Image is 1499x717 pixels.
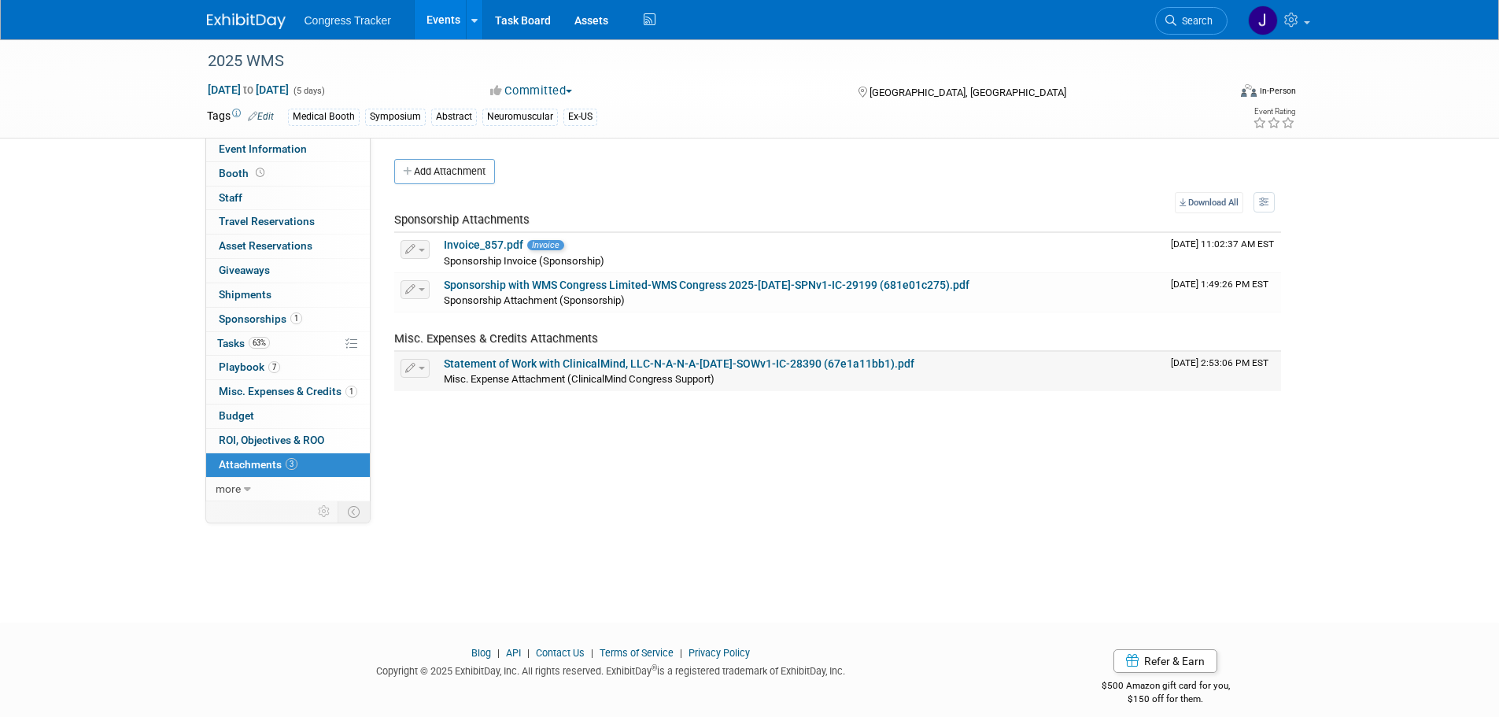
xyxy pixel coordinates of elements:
a: Staff [206,187,370,210]
a: Invoice_857.pdf [444,238,523,251]
span: Playbook [219,360,280,373]
div: $150 off for them. [1039,693,1293,706]
a: Travel Reservations [206,210,370,234]
span: Sponsorship Attachment (Sponsorship) [444,294,625,306]
span: Giveaways [219,264,270,276]
span: 1 [290,312,302,324]
a: Blog [471,647,491,659]
td: Personalize Event Tab Strip [311,501,338,522]
span: | [587,647,597,659]
div: Event Rating [1253,108,1295,116]
span: 7 [268,361,280,373]
a: Sponsorships1 [206,308,370,331]
a: Contact Us [536,647,585,659]
span: (5 days) [292,86,325,96]
span: 3 [286,458,297,470]
div: Abstract [431,109,477,125]
span: Misc. Expenses & Credits [219,385,357,397]
span: Misc. Expenses & Credits Attachments [394,331,598,346]
a: Search [1155,7,1228,35]
a: API [506,647,521,659]
span: | [523,647,534,659]
a: Giveaways [206,259,370,283]
div: Ex-US [563,109,597,125]
div: Event Format [1135,82,1297,105]
span: Shipments [219,288,271,301]
td: Upload Timestamp [1165,233,1281,272]
a: Misc. Expenses & Credits1 [206,380,370,404]
td: Upload Timestamp [1165,273,1281,312]
span: Misc. Expense Attachment (ClinicalMind Congress Support) [444,373,714,385]
span: Event Information [219,142,307,155]
button: Add Attachment [394,159,495,184]
a: more [206,478,370,501]
div: Medical Booth [288,109,360,125]
div: Copyright © 2025 ExhibitDay, Inc. All rights reserved. ExhibitDay is a registered trademark of Ex... [207,660,1016,678]
a: Privacy Policy [689,647,750,659]
span: Travel Reservations [219,215,315,227]
a: Budget [206,405,370,428]
span: Upload Timestamp [1171,238,1274,249]
span: [GEOGRAPHIC_DATA], [GEOGRAPHIC_DATA] [869,87,1066,98]
span: Asset Reservations [219,239,312,252]
a: Download All [1175,192,1243,213]
span: Staff [219,191,242,204]
span: Sponsorship Invoice (Sponsorship) [444,255,604,267]
span: to [241,83,256,96]
a: Shipments [206,283,370,307]
img: ExhibitDay [207,13,286,29]
div: $500 Amazon gift card for you, [1039,669,1293,705]
a: Event Information [206,138,370,161]
img: Format-Inperson.png [1241,84,1257,97]
a: ROI, Objectives & ROO [206,429,370,453]
span: 63% [249,337,270,349]
button: Committed [485,83,578,99]
a: Playbook7 [206,356,370,379]
a: Statement of Work with ClinicalMind, LLC-N-A-N-A-[DATE]-SOWv1-IC-28390 (67e1a11bb1).pdf [444,357,914,370]
span: Congress Tracker [305,14,391,27]
div: Neuromuscular [482,109,558,125]
span: Tasks [217,337,270,349]
sup: ® [652,663,657,672]
a: Edit [248,111,274,122]
span: ROI, Objectives & ROO [219,434,324,446]
a: Booth [206,162,370,186]
span: Upload Timestamp [1171,357,1268,368]
span: Booth [219,167,268,179]
img: Jessica Davidson [1248,6,1278,35]
span: more [216,482,241,495]
div: 2025 WMS [202,47,1204,76]
a: Asset Reservations [206,235,370,258]
span: 1 [345,386,357,397]
td: Toggle Event Tabs [338,501,370,522]
div: Symposium [365,109,426,125]
a: Terms of Service [600,647,674,659]
span: [DATE] [DATE] [207,83,290,97]
span: Invoice [527,240,564,250]
td: Tags [207,108,274,126]
a: Tasks63% [206,332,370,356]
span: | [493,647,504,659]
span: Booth not reserved yet [253,167,268,179]
a: Attachments3 [206,453,370,477]
span: Attachments [219,458,297,471]
a: Sponsorship with WMS Congress Limited-WMS Congress 2025-[DATE]-SPNv1-IC-29199 (681e01c275).pdf [444,279,969,291]
div: In-Person [1259,85,1296,97]
span: Sponsorships [219,312,302,325]
span: | [676,647,686,659]
span: Upload Timestamp [1171,279,1268,290]
td: Upload Timestamp [1165,352,1281,391]
span: Search [1176,15,1213,27]
span: Budget [219,409,254,422]
a: Refer & Earn [1113,649,1217,673]
span: Sponsorship Attachments [394,213,530,227]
